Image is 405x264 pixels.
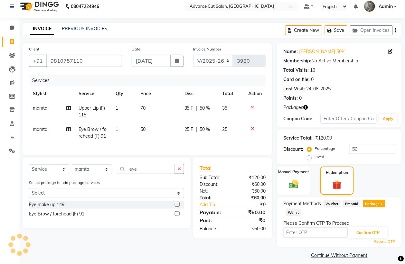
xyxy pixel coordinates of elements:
[222,105,227,111] span: 35
[132,46,140,52] label: Date
[137,86,180,101] th: Price
[278,252,400,259] a: Continue Without Payment
[62,26,107,32] a: PREVIOUS INVOICES
[364,1,375,12] img: Admin
[233,188,271,195] div: ₹60.00
[278,169,309,175] label: Manual Payment
[374,239,395,244] a: Resend OTP
[306,86,331,92] div: 24-08-2025
[184,105,193,112] span: 35 F
[195,188,233,195] div: Net:
[244,86,266,101] th: Action
[30,75,270,86] div: Services
[184,126,193,133] span: 25 F
[283,48,298,55] div: Name:
[117,164,175,174] input: Search or Scan
[283,58,311,64] div: Membership:
[30,23,54,35] a: INVOICE
[181,86,218,101] th: Disc
[46,55,122,67] input: Search by Name/Mobile/Email/Code
[196,126,197,133] span: |
[363,200,385,207] span: Package
[233,195,271,201] div: ₹60.00
[79,105,105,118] span: Upper Lip (F) 115
[112,86,137,101] th: Qty
[195,225,233,232] div: Balance :
[299,48,345,55] a: [PERSON_NAME] 50%
[33,126,47,132] span: mamta
[29,46,39,52] label: Client
[379,114,398,124] button: Apply
[321,114,377,124] input: Enter Offer / Coupon Code
[79,126,107,139] span: Eye Brow / forehead (F) 91
[195,195,233,201] div: Total:
[29,211,84,217] div: Eye Brow / forehead (F) 91
[299,95,302,102] div: 0
[195,201,239,208] a: Add Tip
[283,135,313,141] div: Service Total:
[283,58,395,64] div: No Active Membership
[200,105,210,112] span: 50 %
[326,170,348,176] label: Redemption
[286,209,301,216] span: Wallet
[195,174,233,181] div: Sub Total:
[239,201,270,208] div: ₹0
[283,115,321,122] div: Coupon Code
[233,216,271,224] div: ₹0
[286,179,301,190] img: _cash.svg
[379,3,393,10] span: Admin
[29,180,100,186] label: Select package to add package services
[195,208,233,216] div: Payable:
[233,208,271,216] div: ₹60.00
[283,228,348,238] input: Enter OTP
[343,200,361,207] span: Prepaid
[283,104,303,111] span: Packages
[324,200,341,207] span: Voucher
[283,220,395,227] div: Please Confirm OTP To Proceed
[348,227,388,238] button: Confirm OTP
[195,181,233,188] div: Discount:
[283,67,309,74] div: Total Visits:
[283,200,321,207] span: Payment Methods
[233,174,271,181] div: ₹120.00
[140,105,146,111] span: 70
[33,105,47,111] span: mamta
[315,135,332,141] div: ₹120.00
[310,67,315,74] div: 16
[222,126,227,132] span: 25
[283,76,310,83] div: Card on file:
[311,76,314,83] div: 0
[325,25,347,35] button: Save
[193,46,221,52] label: Invoice Number
[29,86,75,101] th: Stylist
[315,154,324,160] label: Fixed
[233,181,271,188] div: ₹60.00
[200,126,210,133] span: 50 %
[29,201,64,208] div: Eye make up 149
[29,55,47,67] button: +91
[380,203,383,206] span: 1
[195,216,233,224] div: Paid:
[140,126,146,132] span: 50
[283,86,305,92] div: Last Visit:
[75,86,112,101] th: Service
[200,165,214,171] span: Total
[350,25,393,35] button: Open Invoices
[116,105,118,111] span: 1
[116,126,118,132] span: 1
[315,146,335,151] label: Percentage
[218,86,244,101] th: Total
[196,105,197,112] span: |
[330,179,344,191] img: _gift.svg
[285,25,322,35] button: Create New
[283,95,298,102] div: Points:
[283,146,303,153] div: Discount:
[233,225,271,232] div: ₹60.00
